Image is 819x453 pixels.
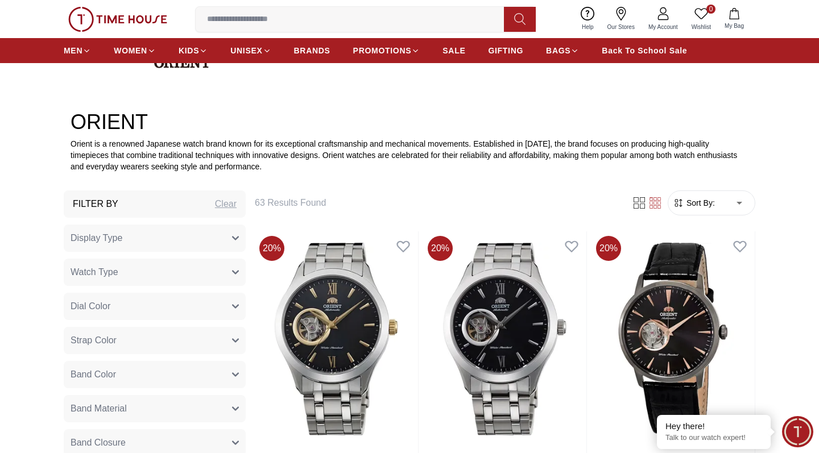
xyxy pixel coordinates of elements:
[71,402,127,415] span: Band Material
[294,40,330,61] a: BRANDS
[64,225,246,252] button: Display Type
[546,45,570,56] span: BAGS
[64,259,246,286] button: Watch Type
[488,45,523,56] span: GIFTING
[673,197,715,209] button: Sort By:
[602,45,687,56] span: Back To School Sale
[64,293,246,320] button: Dial Color
[546,40,579,61] a: BAGS
[684,197,715,209] span: Sort By:
[230,40,271,61] a: UNISEX
[64,327,246,354] button: Strap Color
[71,231,122,245] span: Display Type
[215,197,237,211] div: Clear
[71,334,117,347] span: Strap Color
[71,265,118,279] span: Watch Type
[64,45,82,56] span: MEN
[665,433,762,443] p: Talk to our watch expert!
[685,5,718,34] a: 0Wishlist
[68,7,167,32] img: ...
[255,196,618,210] h6: 63 Results Found
[294,45,330,56] span: BRANDS
[179,45,199,56] span: KIDS
[114,45,147,56] span: WOMEN
[782,416,813,447] div: Chat Widget
[644,23,682,31] span: My Account
[114,40,156,61] a: WOMEN
[64,361,246,388] button: Band Color
[577,23,598,31] span: Help
[64,395,246,422] button: Band Material
[64,40,91,61] a: MEN
[71,436,126,450] span: Band Closure
[601,5,642,34] a: Our Stores
[71,368,116,381] span: Band Color
[718,6,751,32] button: My Bag
[428,236,453,261] span: 20 %
[488,40,523,61] a: GIFTING
[423,231,586,446] img: ORIENT Men's Analog Black Dial Watch - OW-TAG03001B0
[665,421,762,432] div: Hey there!
[259,236,284,261] span: 20 %
[687,23,715,31] span: Wishlist
[71,300,110,313] span: Dial Color
[602,40,687,61] a: Back To School Sale
[71,138,748,172] p: Orient is a renowned Japanese watch brand known for its exceptional craftsmanship and mechanical ...
[706,5,715,14] span: 0
[353,45,412,56] span: PROMOTIONS
[179,40,208,61] a: KIDS
[73,197,118,211] h3: Filter By
[255,231,418,446] img: ORIENT Men's Analog Black Dial Watch - OW-TAG03002B0
[442,45,465,56] span: SALE
[575,5,601,34] a: Help
[596,236,621,261] span: 20 %
[230,45,262,56] span: UNISEX
[71,111,748,134] h2: ORIENT
[603,23,639,31] span: Our Stores
[720,22,748,30] span: My Bag
[591,231,755,446] img: ORIENT Men's Analog Brown Dial Watch - OW-TAG02001B0
[442,40,465,61] a: SALE
[353,40,420,61] a: PROMOTIONS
